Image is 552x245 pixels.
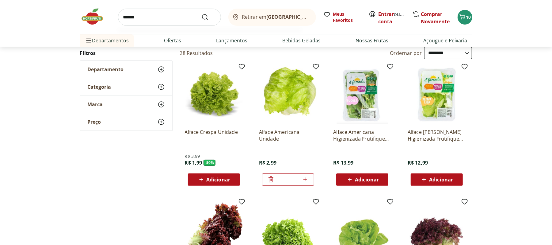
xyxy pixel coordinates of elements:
span: Adicionar [355,177,379,182]
button: Carrinho [458,10,472,25]
a: Criar conta [379,11,412,25]
a: Alface Crespa Unidade [185,129,243,142]
span: R$ 1,99 [185,159,202,166]
b: [GEOGRAPHIC_DATA]/[GEOGRAPHIC_DATA] [266,14,370,20]
span: R$ 13,99 [333,159,353,166]
a: Meus Favoritos [323,11,361,23]
span: R$ 2,99 [259,159,276,166]
button: Preço [80,113,172,130]
button: Adicionar [336,173,388,186]
button: Retirar em[GEOGRAPHIC_DATA]/[GEOGRAPHIC_DATA] [228,9,316,26]
span: R$ 3,99 [185,153,200,159]
span: Categoria [88,84,111,90]
img: Alface Americana Unidade [259,65,317,124]
button: Departamento [80,61,172,78]
span: 10 [466,14,471,20]
img: Alface Crespa Unidade [185,65,243,124]
a: Alface Americana Higienizada Frutifique 160G [333,129,391,142]
button: Menu [85,33,92,48]
button: Marca [80,96,172,113]
a: Alface [PERSON_NAME] Higienizada Frutifique 140g [408,129,466,142]
span: Meus Favoritos [333,11,361,23]
span: ou [379,10,406,25]
a: Ofertas [164,37,181,44]
span: - 50 % [204,160,216,166]
span: Adicionar [206,177,230,182]
a: Açougue e Peixaria [423,37,467,44]
img: Hortifruti [80,7,111,26]
input: search [118,9,221,26]
img: Alface Lisa Higienizada Frutifique 140g [408,65,466,124]
a: Comprar Novamente [421,11,450,25]
a: Entrar [379,11,394,17]
h2: Filtros [80,47,173,59]
span: Departamentos [85,33,129,48]
span: Departamento [88,66,124,72]
label: Ordernar por [390,50,422,56]
a: Lançamentos [216,37,247,44]
a: Alface Americana Unidade [259,129,317,142]
button: Adicionar [411,173,463,186]
img: Alface Americana Higienizada Frutifique 160G [333,65,391,124]
h2: 28 Resultados [180,50,213,56]
span: Marca [88,101,103,107]
button: Submit Search [201,14,216,21]
button: Adicionar [188,173,240,186]
span: R$ 12,99 [408,159,428,166]
span: Retirar em [242,14,310,20]
a: Bebidas Geladas [282,37,321,44]
span: Preço [88,119,101,125]
a: Nossas Frutas [356,37,388,44]
span: Adicionar [429,177,453,182]
button: Categoria [80,78,172,95]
